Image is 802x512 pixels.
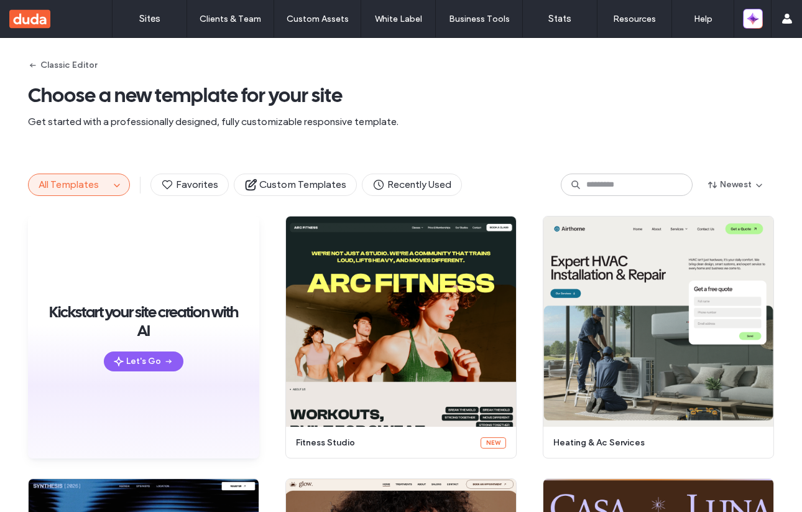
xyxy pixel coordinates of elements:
label: Resources [613,14,656,24]
span: Custom Templates [244,178,346,192]
button: Newest [698,175,774,195]
label: Clients & Team [200,14,261,24]
button: Let's Go [104,351,183,371]
button: All Templates [29,174,109,195]
span: All Templates [39,179,99,190]
span: Choose a new template for your site [28,83,774,108]
div: New [481,437,506,449]
label: Help [694,14,712,24]
button: Recently Used [362,174,462,196]
label: White Label [375,14,422,24]
span: fitness studio [296,437,473,449]
button: Custom Templates [234,174,357,196]
span: heating & ac services [553,437,756,449]
label: Sites [139,13,160,24]
label: Stats [548,13,571,24]
span: Favorites [161,178,218,192]
span: Recently Used [372,178,451,192]
span: Kickstart your site creation with AI [45,303,242,340]
label: Business Tools [449,14,510,24]
label: Custom Assets [287,14,349,24]
button: Favorites [150,174,229,196]
span: Get started with a professionally designed, fully customizable responsive template. [28,115,774,129]
button: Classic Editor [28,55,97,75]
